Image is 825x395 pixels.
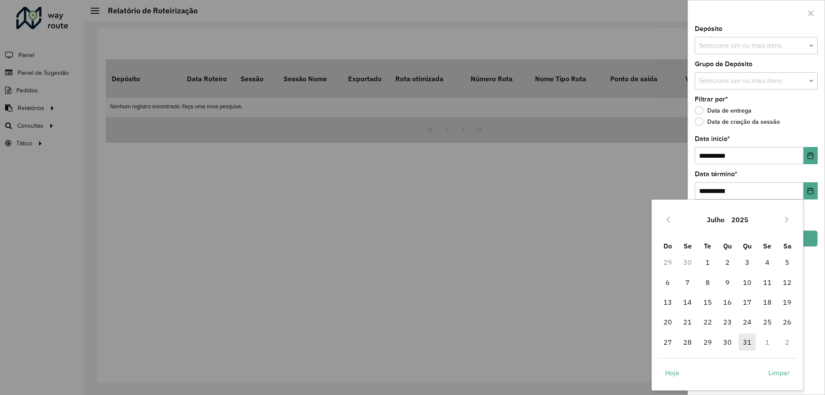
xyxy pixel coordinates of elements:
[761,364,797,381] button: Limpar
[663,242,672,250] span: Do
[661,213,675,227] button: Previous Month
[719,274,736,291] span: 9
[719,294,736,311] span: 16
[658,332,678,352] td: 27
[658,273,678,292] td: 6
[783,242,791,250] span: Sa
[659,294,676,311] span: 13
[695,134,730,144] label: Data início
[743,242,752,250] span: Qu
[737,292,757,312] td: 17
[804,182,818,199] button: Choose Date
[779,313,796,331] span: 26
[737,332,757,352] td: 31
[659,313,676,331] span: 20
[777,273,797,292] td: 12
[697,252,717,272] td: 1
[695,106,752,115] label: Data de entrega
[759,294,776,311] span: 18
[718,252,737,272] td: 2
[718,273,737,292] td: 9
[699,274,716,291] span: 8
[777,312,797,332] td: 26
[719,313,736,331] span: 23
[728,209,752,230] button: Choose Year
[758,273,777,292] td: 11
[695,117,780,126] label: Data de criação da sessão
[697,292,717,312] td: 15
[723,242,732,250] span: Qu
[758,252,777,272] td: 4
[697,332,717,352] td: 29
[777,292,797,312] td: 19
[758,292,777,312] td: 18
[737,273,757,292] td: 10
[737,312,757,332] td: 24
[763,242,771,250] span: Se
[739,274,756,291] span: 10
[678,273,697,292] td: 7
[658,312,678,332] td: 20
[759,274,776,291] span: 11
[658,364,687,381] button: Hoje
[758,312,777,332] td: 25
[679,334,696,351] span: 28
[777,332,797,352] td: 2
[739,313,756,331] span: 24
[739,294,756,311] span: 17
[779,254,796,271] span: 5
[679,294,696,311] span: 14
[665,367,679,378] span: Hoje
[659,334,676,351] span: 27
[739,254,756,271] span: 3
[737,252,757,272] td: 3
[804,147,818,164] button: Choose Date
[739,334,756,351] span: 31
[699,313,716,331] span: 22
[699,334,716,351] span: 29
[777,252,797,272] td: 5
[718,312,737,332] td: 23
[718,292,737,312] td: 16
[651,199,804,390] div: Choose Date
[695,169,737,179] label: Data término
[703,209,728,230] button: Choose Month
[679,313,696,331] span: 21
[695,94,728,104] label: Filtrar por
[684,242,692,250] span: Se
[780,213,794,227] button: Next Month
[718,332,737,352] td: 30
[768,367,790,378] span: Limpar
[719,254,736,271] span: 2
[695,24,722,34] label: Depósito
[678,332,697,352] td: 28
[679,274,696,291] span: 7
[697,312,717,332] td: 22
[704,242,711,250] span: Te
[658,252,678,272] td: 29
[699,294,716,311] span: 15
[678,292,697,312] td: 14
[697,273,717,292] td: 8
[659,274,676,291] span: 6
[759,313,776,331] span: 25
[658,292,678,312] td: 13
[779,294,796,311] span: 19
[759,254,776,271] span: 4
[779,274,796,291] span: 12
[678,312,697,332] td: 21
[678,252,697,272] td: 30
[719,334,736,351] span: 30
[758,332,777,352] td: 1
[699,254,716,271] span: 1
[695,59,752,69] label: Grupo de Depósito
